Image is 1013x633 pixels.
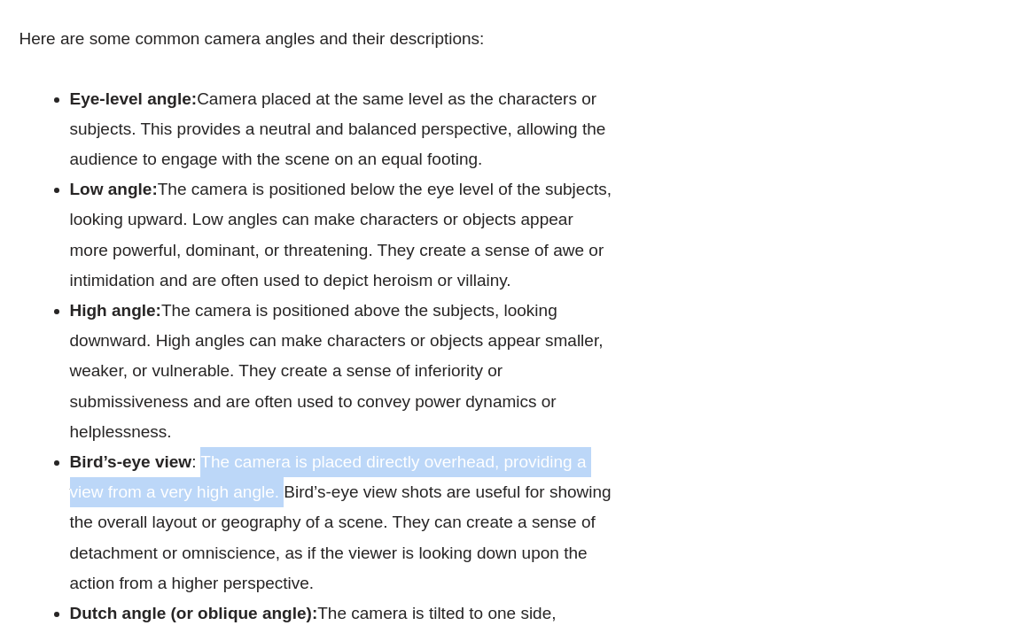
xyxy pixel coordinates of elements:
[70,180,158,198] strong: Low angle:
[70,452,192,471] strong: Bird’s-eye view
[70,84,613,175] li: Camera placed at the same level as the characters or subjects. This provides a neutral and balanc...
[70,296,613,447] li: The camera is positioned above the subjects, looking downward. High angles can make characters or...
[70,174,613,296] li: The camera is positioned below the eye level of the subjects, looking upward. Low angles can make...
[70,604,318,622] strong: Dutch angle (or oblique angle):
[70,89,198,108] strong: Eye-level angle:
[70,301,161,320] strong: High angle:
[710,444,1013,633] iframe: Chat Widget
[70,447,613,598] li: : The camera is placed directly overhead, providing a view from a very high angle. Bird’s-eye vie...
[19,24,613,54] p: Here are some common camera angles and their descriptions:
